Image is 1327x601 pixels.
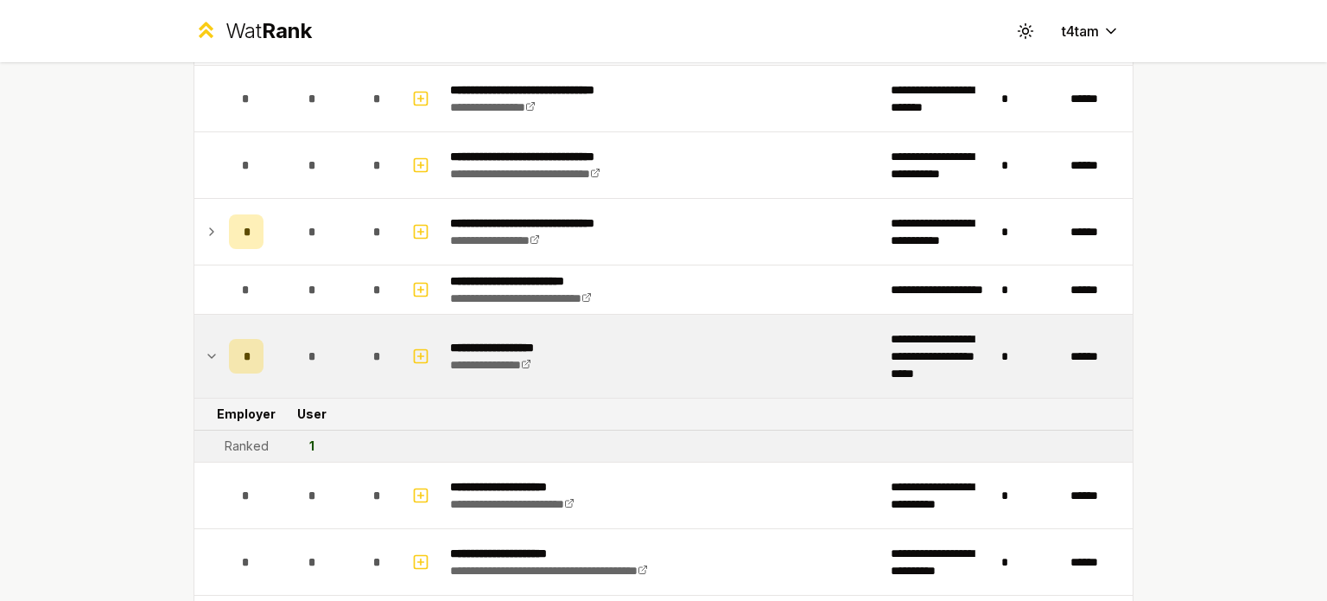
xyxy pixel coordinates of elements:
[1062,21,1099,42] span: t4tam
[309,438,314,455] div: 1
[270,399,353,430] td: User
[262,18,312,43] span: Rank
[222,399,270,430] td: Employer
[225,17,312,45] div: Wat
[1048,16,1133,47] button: t4tam
[225,438,269,455] div: Ranked
[194,17,312,45] a: WatRank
